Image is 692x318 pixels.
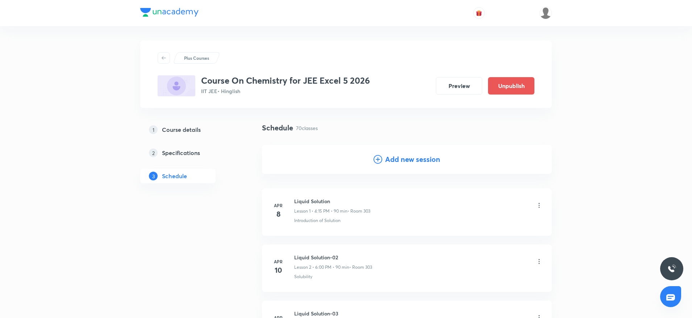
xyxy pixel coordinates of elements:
[140,146,239,160] a: 2Specifications
[294,208,347,214] p: Lesson 1 • 4:15 PM • 90 min
[140,8,199,18] a: Company Logo
[184,55,209,61] p: Plus Courses
[436,77,482,95] button: Preview
[162,125,201,134] h5: Course details
[201,75,370,86] h3: Course On Chemistry for JEE Excel 5 2026
[158,75,195,96] img: 6F1EF42D-E41D-4D2F-994D-2A25C264902D_plus.png
[347,208,370,214] p: • Room 303
[294,197,370,205] h6: Liquid Solution
[271,265,285,276] h4: 10
[349,264,372,271] p: • Room 303
[294,273,312,280] p: Solubility
[162,172,187,180] h5: Schedule
[523,145,552,174] img: Add
[271,258,285,265] h6: Apr
[539,7,552,19] img: Ankit Porwal
[385,154,440,165] h4: Add new session
[201,87,370,95] p: IIT JEE • Hinglish
[294,310,371,317] h6: Liquid Solution-03
[294,264,349,271] p: Lesson 2 • 6:00 PM • 90 min
[262,122,293,133] h4: Schedule
[149,125,158,134] p: 1
[294,217,341,224] p: Introduction of Solution
[271,202,285,209] h6: Apr
[162,148,200,157] h5: Specifications
[140,122,239,137] a: 1Course details
[271,209,285,219] h4: 8
[149,148,158,157] p: 2
[476,10,482,16] img: avatar
[140,8,199,17] img: Company Logo
[149,172,158,180] p: 3
[667,264,676,273] img: ttu
[488,77,534,95] button: Unpublish
[473,7,485,19] button: avatar
[296,124,318,132] p: 70 classes
[294,254,372,261] h6: Liquid Solution-02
